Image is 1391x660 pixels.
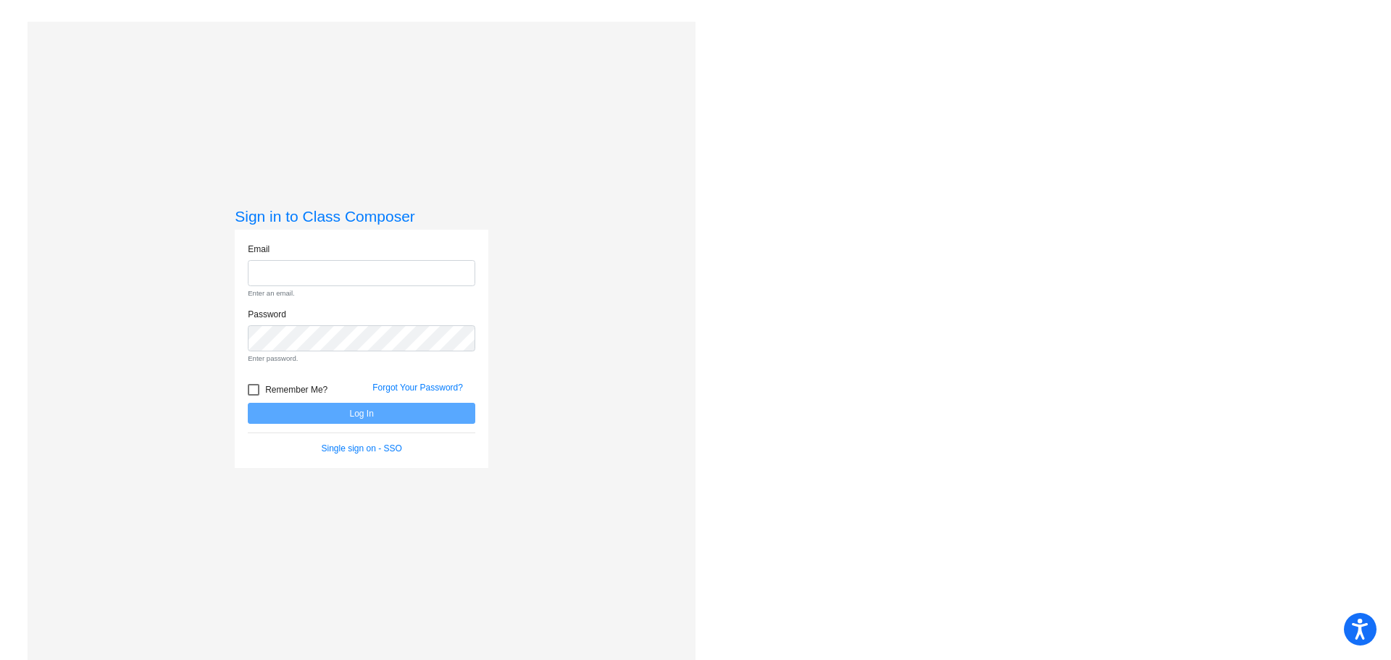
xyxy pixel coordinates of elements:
small: Enter password. [248,354,475,364]
a: Forgot Your Password? [372,383,463,393]
a: Single sign on - SSO [322,443,402,454]
label: Email [248,243,270,256]
span: Remember Me? [265,381,327,398]
label: Password [248,308,286,321]
button: Log In [248,403,475,424]
h3: Sign in to Class Composer [235,207,488,225]
small: Enter an email. [248,288,475,298]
